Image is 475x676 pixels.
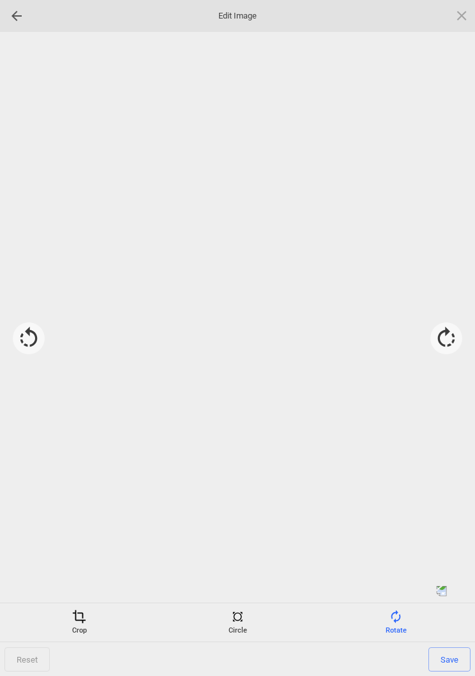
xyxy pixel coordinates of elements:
div: Rotate -90° [13,322,45,354]
div: Circle [162,610,313,635]
div: Rotate 90° [430,322,462,354]
span: Edit Image [174,10,301,22]
span: Save [428,647,471,672]
div: Crop [3,610,155,635]
div: Go back [6,6,27,26]
div: Rotate [320,610,472,635]
span: Click here or hit ESC to close picker [455,8,469,22]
